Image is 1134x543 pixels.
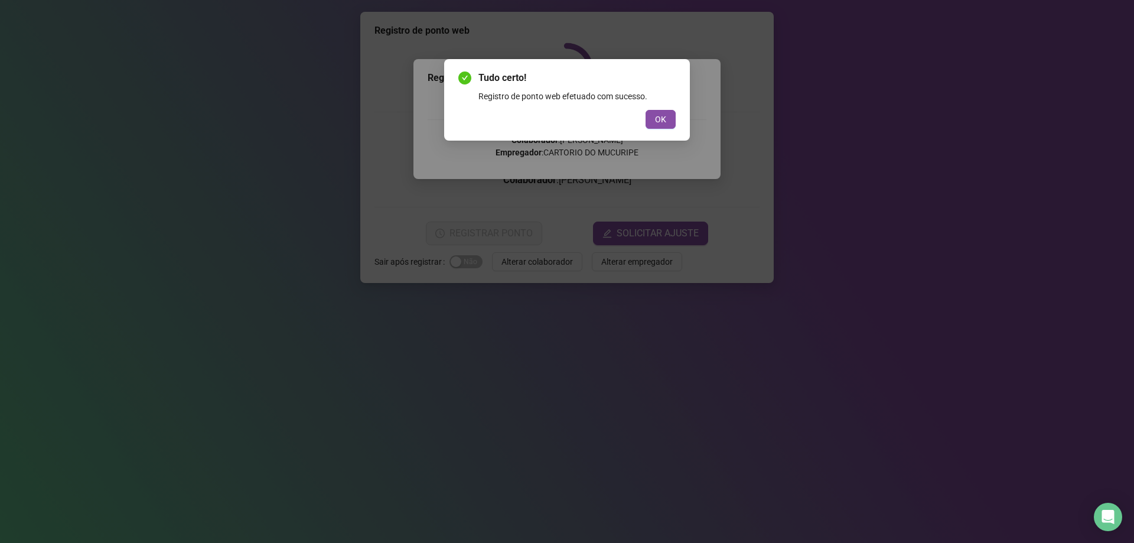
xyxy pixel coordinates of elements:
[1094,503,1122,531] div: Open Intercom Messenger
[458,71,471,84] span: check-circle
[655,113,666,126] span: OK
[478,90,676,103] div: Registro de ponto web efetuado com sucesso.
[646,110,676,129] button: OK
[478,71,676,85] span: Tudo certo!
